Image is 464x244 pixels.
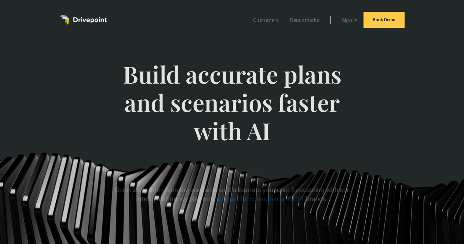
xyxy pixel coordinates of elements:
[363,12,405,28] a: Book Demo
[286,15,323,25] a: Benchmarks
[249,15,282,25] a: Customers
[102,60,362,159] span: Build accurate plans and scenarios faster with AI
[338,15,362,25] a: Sign In
[102,185,362,204] p: Generate game-changing scenarios and automate your core forecasting with our intelligent finance ...
[60,15,107,25] a: home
